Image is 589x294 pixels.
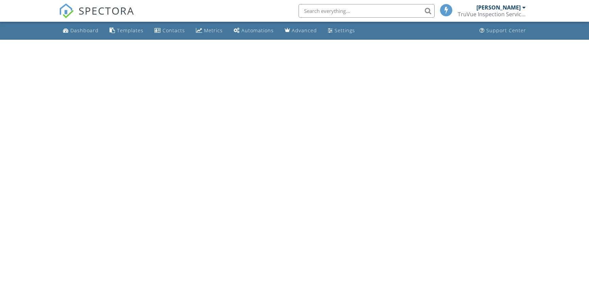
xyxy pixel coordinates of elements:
[231,24,276,37] a: Automations (Basic)
[477,24,529,37] a: Support Center
[325,24,358,37] a: Settings
[152,24,188,37] a: Contacts
[59,9,134,23] a: SPECTORA
[476,4,521,11] div: [PERSON_NAME]
[60,24,101,37] a: Dashboard
[204,27,223,34] div: Metrics
[193,24,225,37] a: Metrics
[70,27,99,34] div: Dashboard
[59,3,74,18] img: The Best Home Inspection Software - Spectora
[282,24,320,37] a: Advanced
[292,27,317,34] div: Advanced
[107,24,146,37] a: Templates
[458,11,526,18] div: TruVue Inspection Services
[299,4,435,18] input: Search everything...
[241,27,274,34] div: Automations
[117,27,144,34] div: Templates
[486,27,526,34] div: Support Center
[79,3,134,18] span: SPECTORA
[163,27,185,34] div: Contacts
[335,27,355,34] div: Settings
